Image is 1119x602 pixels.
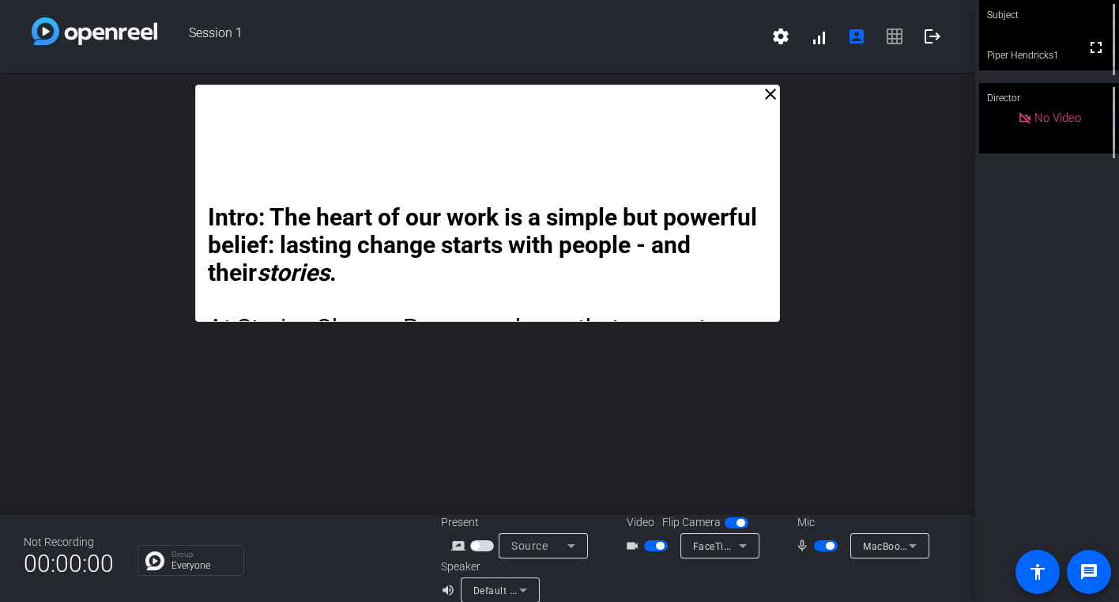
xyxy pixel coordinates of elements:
[171,561,235,570] p: Everyone
[627,514,654,531] span: Video
[761,85,780,104] mat-icon: close
[451,536,470,555] mat-icon: screen_share_outline
[662,514,721,531] span: Flip Camera
[923,27,942,46] mat-icon: logout
[863,540,1021,552] span: MacBook Air Microphone (Built-in)
[441,581,460,600] mat-icon: volume_up
[208,314,767,369] p: At Stories Change Power, we know that every story has the power to change the world.
[1034,111,1081,125] span: No Video
[473,584,661,596] span: Default - MacBook Air Speakers (Built-in)
[782,514,940,531] div: Mic
[800,17,838,55] button: signal_cellular_alt
[625,536,644,555] mat-icon: videocam_outline
[24,534,114,551] div: Not Recording
[441,558,536,575] div: Speaker
[171,551,235,558] p: Group
[145,551,164,570] img: Chat Icon
[32,17,157,45] img: white-gradient.svg
[208,203,763,286] strong: Intro: The heart of our work is a simple but powerful belief: lasting change starts with people -...
[771,27,790,46] mat-icon: settings
[441,514,599,531] div: Present
[511,540,548,552] span: Source
[795,536,814,555] mat-icon: mic_none
[693,540,855,552] span: FaceTime HD Camera (C4E1:9BFB)
[979,83,1119,113] div: Director
[24,544,114,583] span: 00:00:00
[1087,38,1106,57] mat-icon: fullscreen
[257,259,330,286] em: stories
[847,27,866,46] mat-icon: account_box
[1028,562,1047,581] mat-icon: accessibility
[1079,562,1098,581] mat-icon: message
[157,17,762,55] span: Session 1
